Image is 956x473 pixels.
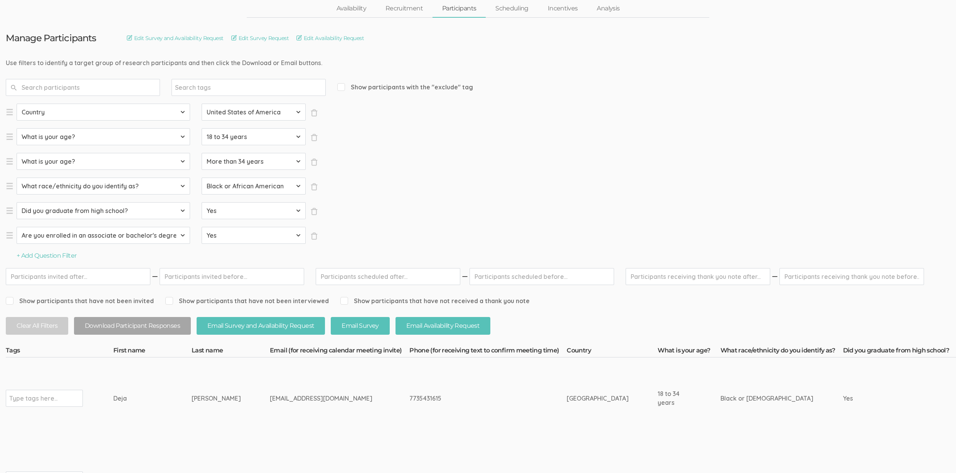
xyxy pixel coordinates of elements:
input: Participants invited before... [160,268,304,285]
img: dash.svg [151,268,159,285]
a: Recruitment [376,0,433,17]
div: 18 to 34 years [658,389,691,407]
th: First name [113,346,192,357]
span: × [310,109,318,117]
h3: Manage Participants [6,33,96,43]
th: What race/ethnicity do you identify as? [720,346,843,357]
input: Participants receiving thank you note before... [779,268,924,285]
div: Deja [113,394,163,403]
th: What is your age? [658,346,720,357]
span: Show participants that have not been interviewed [165,297,329,305]
input: Participants scheduled after... [316,268,460,285]
a: Availability [327,0,376,17]
div: Black or [DEMOGRAPHIC_DATA] [720,394,814,403]
a: Participants [433,0,486,17]
input: Participants scheduled before... [470,268,614,285]
input: Participants invited after... [6,268,150,285]
span: Show participants that have not been invited [6,297,154,305]
span: Show participants that have not received a thank you note [340,297,530,305]
button: Email Availability Request [396,317,490,335]
a: Incentives [538,0,587,17]
iframe: Chat Widget [917,436,956,473]
th: Country [567,346,658,357]
span: × [310,134,318,141]
button: Clear All Filters [6,317,68,335]
a: Edit Survey Request [231,34,289,42]
div: 7735431615 [409,394,538,403]
a: Scheduling [486,0,538,17]
input: Participants receiving thank you note after... [626,268,770,285]
input: Search participants [6,79,160,96]
a: Analysis [587,0,629,17]
span: Show participants with the "exclude" tag [337,83,473,92]
input: Search tags [175,82,223,92]
input: Type tags here... [9,393,57,403]
span: × [310,158,318,166]
button: + Add Question Filter [17,252,77,260]
a: Edit Availability Request [296,34,364,42]
button: Email Survey and Availability Request [197,317,325,335]
button: Download Participant Responses [74,317,191,335]
div: [EMAIL_ADDRESS][DOMAIN_NAME] [270,394,380,403]
img: dash.svg [461,268,469,285]
div: Yes [843,394,928,403]
span: × [310,208,318,215]
img: dash.svg [771,268,779,285]
a: Edit Survey and Availability Request [127,34,224,42]
th: Email (for receiving calendar meeting invite) [270,346,409,357]
div: [PERSON_NAME] [192,394,241,403]
button: Email Survey [331,317,389,335]
th: Phone (for receiving text to confirm meeting time) [409,346,567,357]
span: × [310,183,318,191]
div: [GEOGRAPHIC_DATA] [567,394,629,403]
span: × [310,232,318,240]
th: Tags [6,346,113,357]
th: Last name [192,346,270,357]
